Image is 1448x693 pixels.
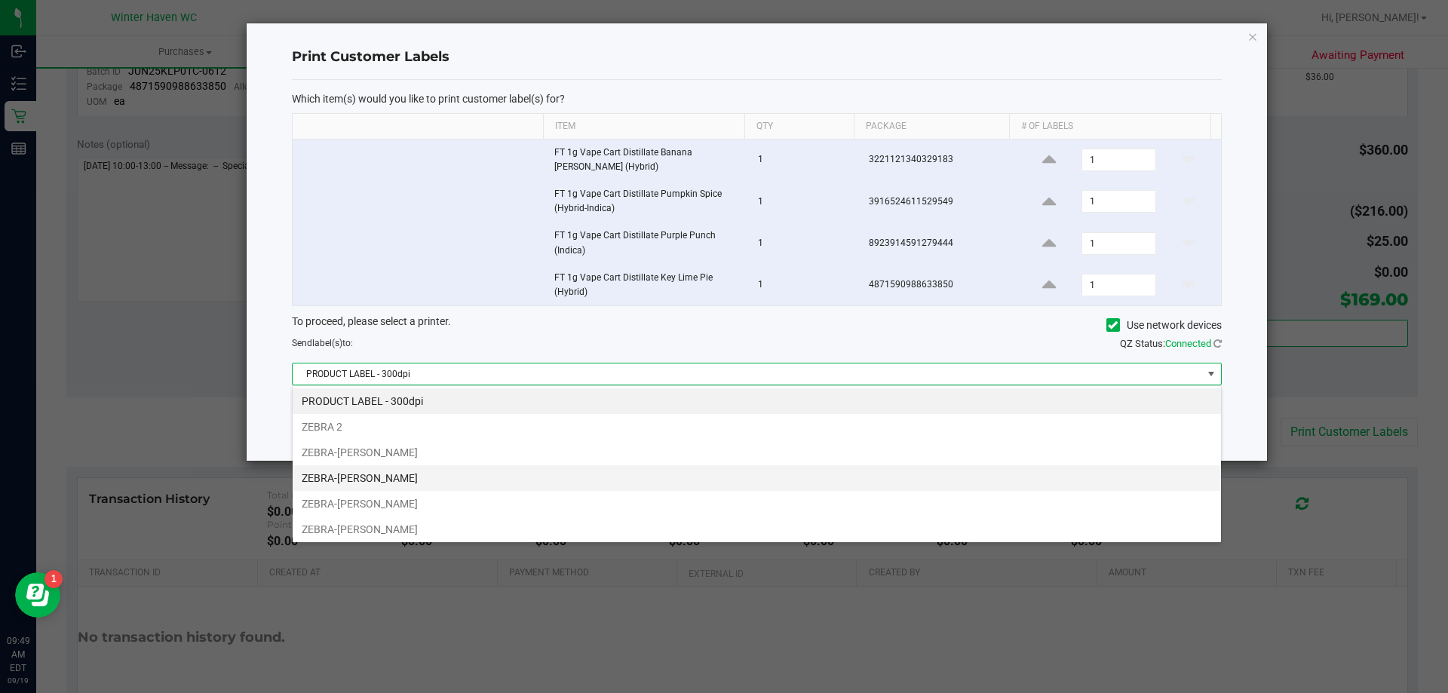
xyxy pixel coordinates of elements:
span: Connected [1165,338,1211,349]
li: PRODUCT LABEL - 300dpi [293,388,1221,414]
td: FT 1g Vape Cart Distillate Banana [PERSON_NAME] (Hybrid) [545,140,749,181]
td: FT 1g Vape Cart Distillate Key Lime Pie (Hybrid) [545,265,749,305]
td: FT 1g Vape Cart Distillate Pumpkin Spice (Hybrid-Indica) [545,181,749,222]
th: Package [854,114,1009,140]
li: ZEBRA-[PERSON_NAME] [293,491,1221,517]
h4: Print Customer Labels [292,48,1222,67]
p: Which item(s) would you like to print customer label(s) for? [292,92,1222,106]
span: QZ Status: [1120,338,1222,349]
th: # of labels [1009,114,1210,140]
td: 3916524611529549 [860,181,1017,222]
li: ZEBRA-[PERSON_NAME] [293,440,1221,465]
li: ZEBRA 2 [293,414,1221,440]
iframe: Resource center unread badge [44,570,63,588]
td: FT 1g Vape Cart Distillate Purple Punch (Indica) [545,222,749,264]
td: 1 [749,265,860,305]
th: Qty [744,114,854,140]
td: 3221121340329183 [860,140,1017,181]
span: PRODUCT LABEL - 300dpi [293,363,1202,385]
td: 1 [749,222,860,264]
iframe: Resource center [15,572,60,618]
div: To proceed, please select a printer. [281,314,1233,336]
li: ZEBRA-[PERSON_NAME] [293,465,1221,491]
label: Use network devices [1106,317,1222,333]
th: Item [543,114,744,140]
td: 4871590988633850 [860,265,1017,305]
span: Send to: [292,338,353,348]
span: label(s) [312,338,342,348]
td: 1 [749,181,860,222]
li: ZEBRA-[PERSON_NAME] [293,517,1221,542]
td: 1 [749,140,860,181]
td: 8923914591279444 [860,222,1017,264]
